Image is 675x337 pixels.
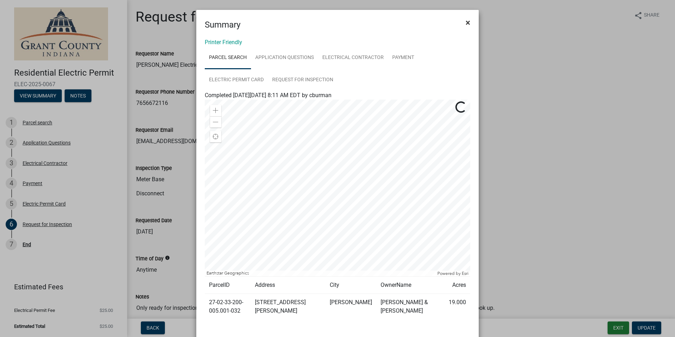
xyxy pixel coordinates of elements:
[444,294,470,320] td: 19.000
[436,271,470,276] div: Powered by
[251,277,325,294] td: Address
[376,277,444,294] td: OwnerName
[325,277,376,294] td: City
[205,92,331,99] span: Completed [DATE][DATE] 8:11 AM EDT by cburman
[205,47,251,69] a: Parcel search
[318,47,388,69] a: Electrical Contractor
[462,271,468,276] a: Esri
[205,271,436,276] div: Earthstar Geographics
[210,131,221,142] div: Find my location
[325,294,376,320] td: [PERSON_NAME]
[205,277,251,294] td: ParcelID
[388,47,418,69] a: Payment
[205,18,240,31] h4: Summary
[268,69,337,91] a: Request for Inspection
[251,47,318,69] a: Application Questions
[444,277,470,294] td: Acres
[205,69,268,91] a: Electric Permit Card
[251,294,325,320] td: [STREET_ADDRESS][PERSON_NAME]
[205,294,251,320] td: 27-02-33-200-005.001-032
[376,294,444,320] td: [PERSON_NAME] & [PERSON_NAME]
[205,39,242,46] a: Printer Friendly
[210,116,221,128] div: Zoom out
[460,13,476,32] button: Close
[466,18,470,28] span: ×
[210,105,221,116] div: Zoom in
